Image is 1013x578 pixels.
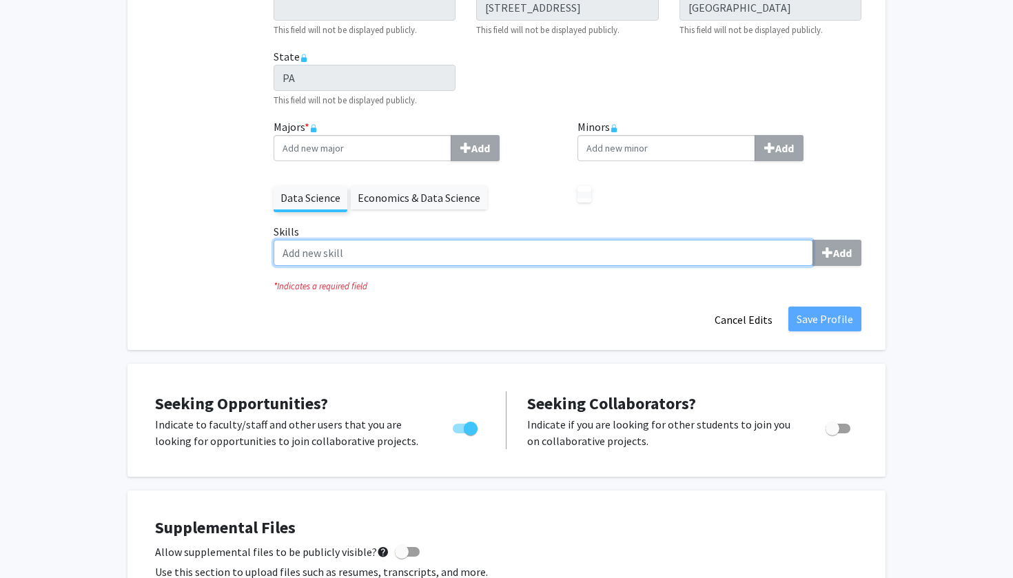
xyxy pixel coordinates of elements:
[274,240,813,266] input: SkillsAdd
[755,135,804,161] button: Minors
[274,118,557,161] label: Majors
[274,94,417,105] small: This field will not be displayed publicly.
[476,24,620,35] small: This field will not be displayed publicly.
[10,516,59,568] iframe: Chat
[274,186,347,209] label: Data Science
[471,141,490,155] b: Add
[706,307,781,333] button: Cancel Edits
[300,54,308,62] svg: This information is provided and automatically updated by Drexel University and is not editable o...
[377,544,389,560] mat-icon: help
[577,118,861,161] label: Minors
[527,416,799,449] p: Indicate if you are looking for other students to join you on collaborative projects.
[679,24,823,35] small: This field will not be displayed publicly.
[527,393,696,414] span: Seeking Collaborators?
[274,280,861,293] i: Indicates a required field
[447,416,485,437] div: Toggle
[351,186,487,209] label: Economics & Data Science
[820,416,858,437] div: Toggle
[451,135,500,161] button: Majors*
[155,518,858,538] h4: Supplemental Files
[788,307,861,331] button: Save Profile
[833,246,852,260] b: Add
[155,416,427,449] p: Indicate to faculty/staff and other users that you are looking for opportunities to join collabor...
[812,240,861,266] button: Skills
[274,223,861,266] label: Skills
[274,24,417,35] small: This field will not be displayed publicly.
[155,544,389,560] span: Allow supplemental files to be publicly visible?
[274,48,308,65] label: State
[577,135,755,161] input: MinorsAdd
[155,393,328,414] span: Seeking Opportunities?
[274,135,451,161] input: Majors*Add
[775,141,794,155] b: Add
